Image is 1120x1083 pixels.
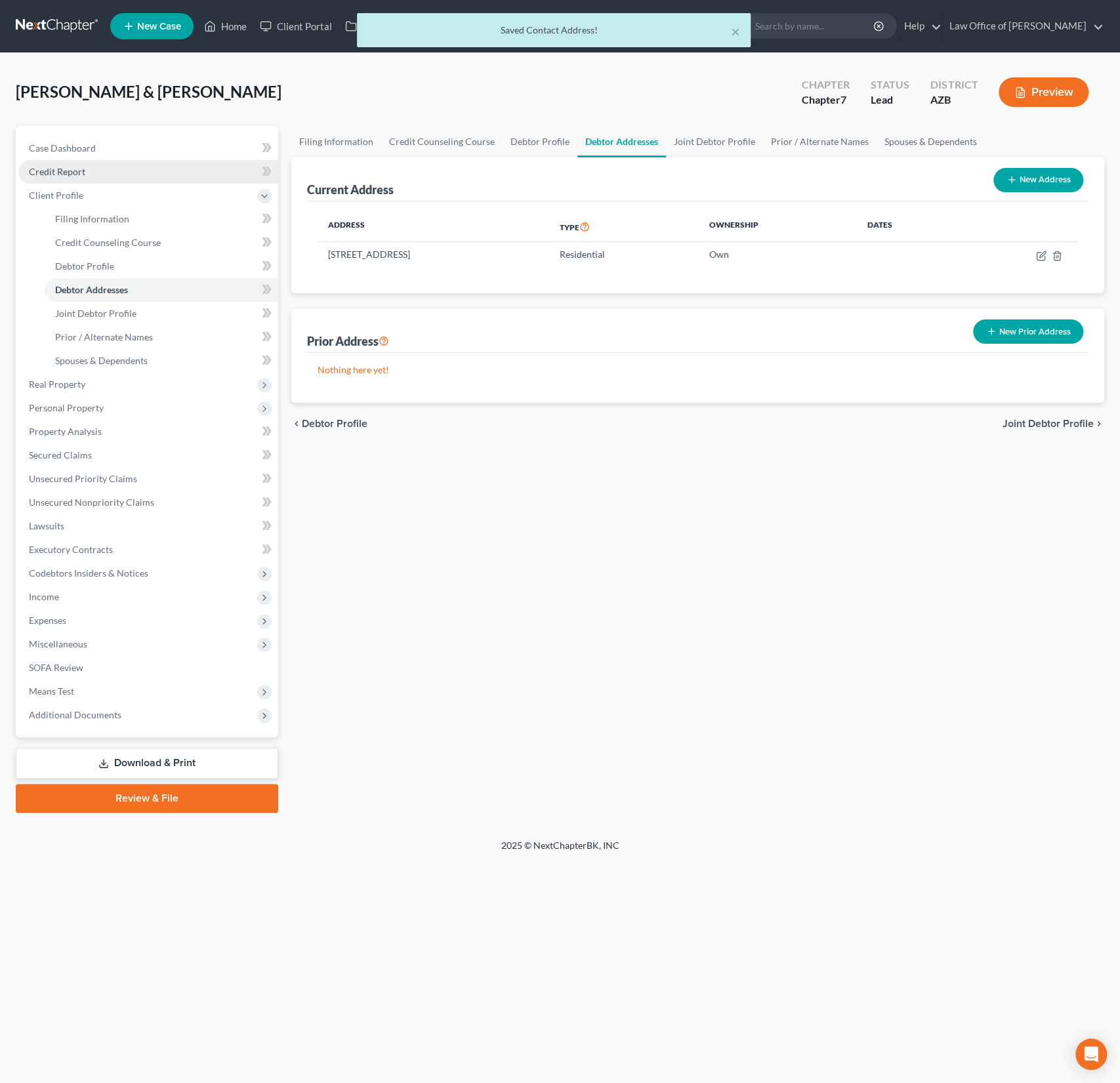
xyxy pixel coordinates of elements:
button: Preview [999,77,1089,107]
a: Download & Print [16,748,278,779]
div: District [930,77,978,92]
span: Spouses & Dependents [55,355,148,366]
div: Chapter [802,77,850,92]
a: Property Analysis [18,420,278,443]
div: AZB [930,92,978,108]
span: Filing Information [55,213,129,224]
a: Executory Contracts [18,538,278,562]
div: Status [871,77,909,92]
a: Case Dashboard [18,136,278,160]
span: Lawsuits [29,520,64,531]
a: Lawsuits [18,514,278,538]
a: Secured Claims [18,443,278,467]
span: Means Test [29,685,74,697]
span: Secured Claims [29,449,92,460]
div: Saved Contact Address! [367,24,740,37]
span: SOFA Review [29,662,83,673]
a: Debtor Profile [45,255,278,278]
td: Residential [549,242,698,267]
button: chevron_left Debtor Profile [291,419,367,429]
button: × [731,24,740,39]
a: Filing Information [45,207,278,231]
div: Lead [871,92,909,108]
span: 7 [840,93,846,106]
a: Unsecured Priority Claims [18,467,278,491]
a: Joint Debtor Profile [666,126,763,157]
button: New Prior Address [973,319,1083,344]
a: Prior / Alternate Names [45,325,278,349]
td: Own [698,242,856,267]
span: Property Analysis [29,426,102,437]
th: Address [318,212,549,242]
a: Credit Counseling Course [381,126,503,157]
a: Debtor Profile [503,126,577,157]
span: Real Property [29,378,85,390]
span: Joint Debtor Profile [55,308,136,319]
a: Credit Report [18,160,278,184]
a: Debtor Addresses [577,126,666,157]
div: Current Address [307,182,394,197]
button: New Address [993,168,1083,192]
a: Unsecured Nonpriority Claims [18,491,278,514]
th: Type [549,212,698,242]
i: chevron_left [291,419,302,429]
span: Unsecured Priority Claims [29,473,137,484]
span: Debtor Addresses [55,284,128,295]
a: Filing Information [291,126,381,157]
a: SOFA Review [18,656,278,680]
div: Chapter [802,92,850,108]
span: Executory Contracts [29,544,113,555]
span: Joint Debtor Profile [1003,419,1094,429]
span: Prior / Alternate Names [55,331,153,342]
a: Joint Debtor Profile [45,302,278,325]
div: Prior Address [307,333,389,349]
div: 2025 © NextChapterBK, INC [186,839,934,863]
th: Ownership [698,212,856,242]
a: Spouses & Dependents [877,126,985,157]
a: Debtor Addresses [45,278,278,302]
a: Spouses & Dependents [45,349,278,373]
p: Nothing here yet! [318,363,1078,377]
a: Prior / Alternate Names [763,126,877,157]
span: Personal Property [29,402,104,413]
i: chevron_right [1094,419,1104,429]
span: Debtor Profile [55,260,114,272]
span: Expenses [29,615,66,626]
span: Client Profile [29,190,83,201]
th: Dates [856,212,960,242]
span: Miscellaneous [29,638,87,649]
span: Debtor Profile [302,419,367,429]
a: Review & File [16,784,278,813]
a: Credit Counseling Course [45,231,278,255]
button: Joint Debtor Profile chevron_right [1003,419,1104,429]
span: Additional Documents [29,709,121,720]
span: [PERSON_NAME] & [PERSON_NAME] [16,82,281,101]
span: Unsecured Nonpriority Claims [29,497,154,508]
span: Case Dashboard [29,142,96,153]
span: Credit Report [29,166,85,177]
td: [STREET_ADDRESS] [318,242,549,267]
span: Income [29,591,59,602]
span: Credit Counseling Course [55,237,161,248]
div: Open Intercom Messenger [1075,1038,1107,1070]
span: Codebtors Insiders & Notices [29,567,148,579]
